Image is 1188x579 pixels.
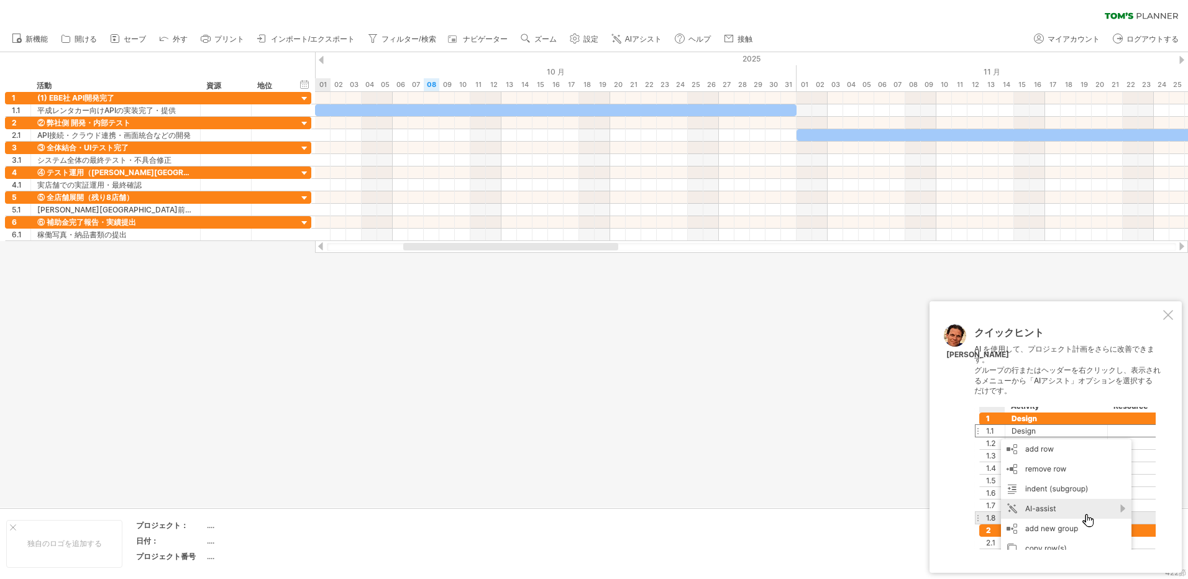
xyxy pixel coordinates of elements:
div: Wednesday, 29 October 2025 [750,78,765,91]
span: 外す [173,35,188,43]
div: Saturday, 11 October 2025 [470,78,486,91]
div: 422節 [1165,568,1186,578]
font: AI を使用して、プロジェクト計画をさらに改善できます。 グループの行またはヘッダーを右クリックし、表示されるメニューから「AIアシスト」オプションを選択する だけです。 [974,344,1161,395]
div: Saturday, 18 October 2025 [579,78,595,91]
div: Friday, 7 November 2025 [890,78,905,91]
div: 2 [12,117,30,129]
div: Saturday, 4 October 2025 [362,78,377,91]
span: 新機能 [25,35,48,43]
span: プリント [214,35,244,43]
div: Saturday, 25 October 2025 [688,78,703,91]
a: AIアシスト [608,31,665,47]
div: .... [207,536,311,546]
div: 地位 [257,80,285,92]
div: Friday, 17 October 2025 [564,78,579,91]
div: 資源 [206,80,244,92]
a: 開ける [58,31,101,47]
div: ⑤ 全店舗展開（残り8店舗） [37,191,194,203]
div: 1 [12,92,30,104]
div: Sunday, 19 October 2025 [595,78,610,91]
div: Tuesday, 25 November 2025 [1169,78,1185,91]
div: Wednesday, 22 October 2025 [641,78,657,91]
div: Tuesday, 18 November 2025 [1061,78,1076,91]
div: Monday, 17 November 2025 [1045,78,1061,91]
div: 稼働写真・納品書類の提出 [37,229,194,240]
font: 独自のロゴを追加する [27,539,102,548]
div: Wednesday, 19 November 2025 [1076,78,1092,91]
div: Tuesday, 14 October 2025 [517,78,532,91]
div: 6.1 [12,229,30,240]
a: フィルター/検索 [365,31,439,47]
div: Thursday, 23 October 2025 [657,78,672,91]
div: Monday, 24 November 2025 [1154,78,1169,91]
div: ③ 全体結合・UIテスト完了 [37,142,194,153]
div: Monday, 20 October 2025 [610,78,626,91]
div: Sunday, 5 October 2025 [377,78,393,91]
div: ⑥ 補助金完了報告・実績提出 [37,216,194,228]
a: ログアウトする [1110,31,1182,47]
div: Sunday, 26 October 2025 [703,78,719,91]
a: 外す [156,31,191,47]
span: ナビゲーター [463,35,508,43]
div: クイックヒント [974,327,1161,344]
a: インポート/エクスポート [254,31,359,47]
span: ヘルプ [688,35,711,43]
a: 設定 [567,31,602,47]
div: プロジェクト： [136,520,204,531]
a: 新機能 [9,31,52,47]
div: Saturday, 15 November 2025 [1014,78,1030,91]
span: フィルター/検索 [382,35,436,43]
span: ズーム [534,35,557,43]
span: インポート/エクスポート [271,35,355,43]
div: Monday, 13 October 2025 [501,78,517,91]
div: Monday, 10 November 2025 [936,78,952,91]
a: マイアカウント [1031,31,1103,47]
div: Wednesday, 8 October 2025 [424,78,439,91]
a: 接触 [721,31,756,47]
a: ヘルプ [672,31,715,47]
div: (1) EBE社 API開発完了 [37,92,194,104]
div: 平成レンタカー向けAPIの実装完了・提供 [37,104,194,116]
div: 4.1 [12,179,30,191]
div: 6 [12,216,30,228]
span: マイアカウント [1048,35,1100,43]
div: Wednesday, 1 October 2025 [315,78,331,91]
div: 4 [12,166,30,178]
div: Saturday, 8 November 2025 [905,78,921,91]
div: ② 弊社側 開発・内部テスト [37,117,194,129]
div: Saturday, 1 November 2025 [797,78,812,91]
a: プリント [198,31,248,47]
div: Sunday, 12 October 2025 [486,78,501,91]
div: ④ テスト運用（[PERSON_NAME][GEOGRAPHIC_DATA]店） [37,166,194,178]
div: Friday, 14 November 2025 [998,78,1014,91]
a: ズーム [518,31,560,47]
span: 設定 [583,35,598,43]
div: Friday, 21 November 2025 [1107,78,1123,91]
div: Thursday, 16 October 2025 [548,78,564,91]
span: AIアシスト [625,35,662,43]
div: 1.1 [12,104,30,116]
div: Wednesday, 5 November 2025 [859,78,874,91]
div: システム全体の最終テスト・不具合修正 [37,154,194,166]
div: Saturday, 22 November 2025 [1123,78,1138,91]
div: 3.1 [12,154,30,166]
div: [PERSON_NAME] [946,350,1009,360]
div: .... [207,551,311,562]
span: セーブ [124,35,146,43]
div: Wednesday, 12 November 2025 [967,78,983,91]
div: API接続・クラウド連携・画面統合などの開発 [37,129,194,141]
div: Tuesday, 11 November 2025 [952,78,967,91]
div: Thursday, 2 October 2025 [331,78,346,91]
div: Thursday, 13 November 2025 [983,78,998,91]
div: Monday, 3 November 2025 [828,78,843,91]
span: ログアウトする [1126,35,1179,43]
div: Thursday, 6 November 2025 [874,78,890,91]
div: 日付： [136,536,204,546]
div: Thursday, 20 November 2025 [1092,78,1107,91]
a: ナビゲーター [446,31,511,47]
div: Tuesday, 21 October 2025 [626,78,641,91]
div: Friday, 3 October 2025 [346,78,362,91]
div: Tuesday, 7 October 2025 [408,78,424,91]
div: Sunday, 2 November 2025 [812,78,828,91]
div: Tuesday, 4 November 2025 [843,78,859,91]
